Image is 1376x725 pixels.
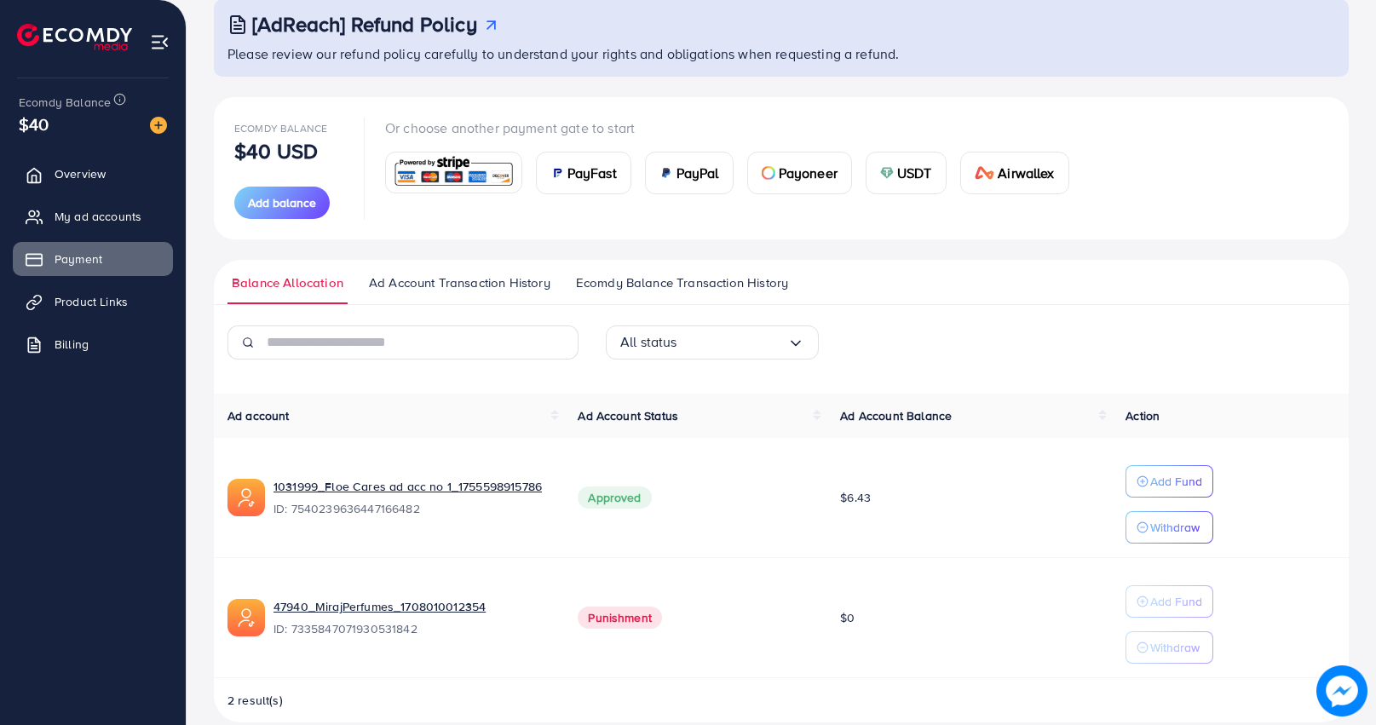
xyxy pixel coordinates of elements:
a: My ad accounts [13,199,173,233]
img: image [1321,670,1362,711]
button: Add balance [234,187,330,219]
span: $40 [19,112,49,136]
span: Ad Account Balance [840,407,952,424]
span: Overview [55,165,106,182]
span: Billing [55,336,89,353]
a: 47940_MirajPerfumes_1708010012354 [273,598,550,615]
p: Withdraw [1150,517,1200,538]
div: <span class='underline'>47940_MirajPerfumes_1708010012354</span></br>7335847071930531842 [273,598,550,637]
img: card [880,166,894,180]
button: Add Fund [1126,465,1213,498]
p: Withdraw [1150,637,1200,658]
input: Search for option [677,329,787,355]
a: cardPayFast [536,152,631,194]
img: ic-ads-acc.e4c84228.svg [227,599,265,636]
h3: [AdReach] Refund Policy [252,12,477,37]
span: Punishment [578,607,662,629]
p: Or choose another payment gate to start [385,118,1083,138]
img: menu [150,32,170,52]
span: All status [620,329,677,355]
a: Product Links [13,285,173,319]
span: PayPal [676,163,719,183]
p: Please review our refund policy carefully to understand your rights and obligations when requesti... [227,43,1339,64]
a: cardAirwallex [960,152,1069,194]
span: Approved [578,486,651,509]
div: Search for option [606,325,819,360]
span: Airwallex [998,163,1054,183]
button: Withdraw [1126,511,1213,544]
span: Ad account [227,407,290,424]
button: Add Fund [1126,585,1213,618]
span: Add balance [248,194,316,211]
span: 2 result(s) [227,692,283,709]
span: Action [1126,407,1160,424]
img: card [659,166,673,180]
span: PayFast [567,163,617,183]
button: Withdraw [1126,631,1213,664]
span: ID: 7540239636447166482 [273,500,550,517]
span: $6.43 [840,489,871,506]
a: cardPayPal [645,152,734,194]
a: card [385,152,522,193]
span: Ad Account Transaction History [369,273,550,292]
img: image [150,117,167,134]
img: card [762,166,775,180]
span: Ecomdy Balance Transaction History [576,273,788,292]
p: Add Fund [1150,591,1202,612]
a: cardPayoneer [747,152,852,194]
img: logo [17,24,132,50]
p: $40 USD [234,141,318,161]
a: 1031999_Floe Cares ad acc no 1_1755598915786 [273,478,550,495]
img: card [550,166,564,180]
p: Add Fund [1150,471,1202,492]
img: ic-ads-acc.e4c84228.svg [227,479,265,516]
a: cardUSDT [866,152,947,194]
span: USDT [897,163,932,183]
span: ID: 7335847071930531842 [273,620,550,637]
span: Ecomdy Balance [234,121,327,135]
a: Overview [13,157,173,191]
a: Payment [13,242,173,276]
a: Billing [13,327,173,361]
span: Balance Allocation [232,273,343,292]
span: Ad Account Status [578,407,678,424]
img: card [975,166,995,180]
span: Payoneer [779,163,838,183]
div: <span class='underline'>1031999_Floe Cares ad acc no 1_1755598915786</span></br>7540239636447166482 [273,478,550,517]
span: My ad accounts [55,208,141,225]
span: Payment [55,250,102,268]
span: Ecomdy Balance [19,94,111,111]
img: card [391,154,516,191]
span: $0 [840,609,855,626]
span: Product Links [55,293,128,310]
